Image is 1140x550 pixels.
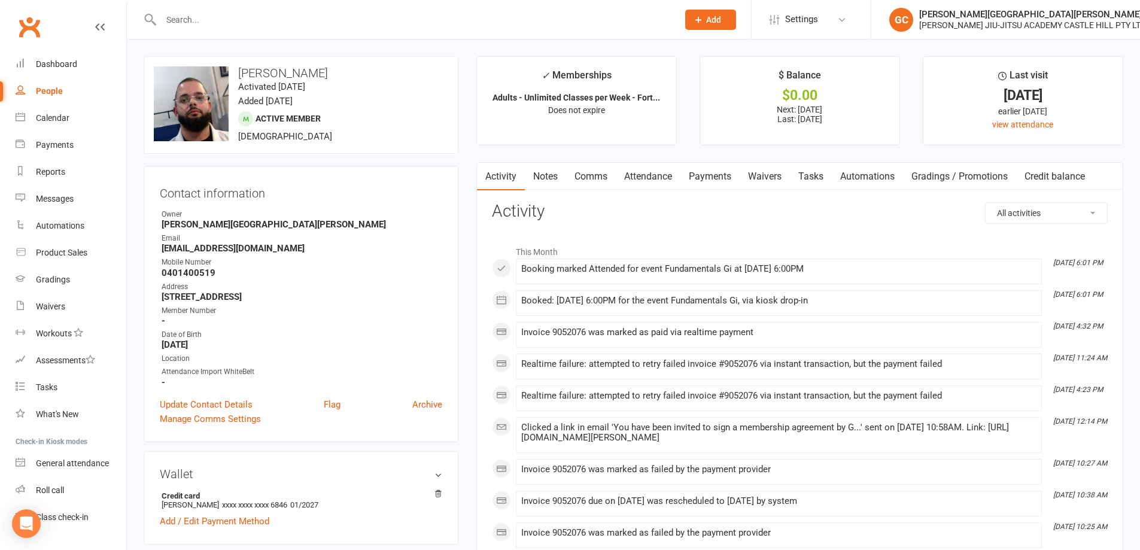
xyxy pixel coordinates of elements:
[36,113,69,123] div: Calendar
[493,93,660,102] strong: Adults - Unlimited Classes per Week - Fort...
[521,327,1036,338] div: Invoice 9052076 was marked as paid via realtime payment
[521,464,1036,475] div: Invoice 9052076 was marked as failed by the payment provider
[1053,259,1103,267] i: [DATE] 6:01 PM
[16,78,126,105] a: People
[16,450,126,477] a: General attendance kiosk mode
[36,86,63,96] div: People
[162,291,442,302] strong: [STREET_ADDRESS]
[324,397,341,412] a: Flag
[889,8,913,32] div: GC
[16,159,126,186] a: Reports
[992,120,1053,129] a: view attendance
[154,66,229,141] img: image1754903608.png
[162,233,442,244] div: Email
[1053,417,1107,426] i: [DATE] 12:14 PM
[238,96,293,107] time: Added [DATE]
[16,239,126,266] a: Product Sales
[706,15,721,25] span: Add
[1053,385,1103,394] i: [DATE] 4:23 PM
[36,221,84,230] div: Automations
[36,485,64,495] div: Roll call
[16,186,126,212] a: Messages
[521,359,1036,369] div: Realtime failure: attempted to retry failed invoice #9052076 via instant transaction, but the pay...
[16,293,126,320] a: Waivers
[16,132,126,159] a: Payments
[160,490,442,511] li: [PERSON_NAME]
[162,243,442,254] strong: [EMAIL_ADDRESS][DOMAIN_NAME]
[36,140,74,150] div: Payments
[16,374,126,401] a: Tasks
[160,412,261,426] a: Manage Comms Settings
[160,397,253,412] a: Update Contact Details
[685,10,736,30] button: Add
[16,105,126,132] a: Calendar
[477,163,525,190] a: Activity
[1053,459,1107,467] i: [DATE] 10:27 AM
[16,504,126,531] a: Class kiosk mode
[521,264,1036,274] div: Booking marked Attended for event Fundamentals Gi at [DATE] 6:00PM
[162,268,442,278] strong: 0401400519
[162,315,442,326] strong: -
[521,423,1036,443] div: Clicked a link in email 'You have been invited to sign a membership agreement by G...' sent on [D...
[162,305,442,317] div: Member Number
[521,296,1036,306] div: Booked: [DATE] 6:00PM for the event Fundamentals Gi, via kiosk drop-in
[1053,290,1103,299] i: [DATE] 6:01 PM
[162,339,442,350] strong: [DATE]
[934,89,1112,102] div: [DATE]
[160,514,269,528] a: Add / Edit Payment Method
[412,397,442,412] a: Archive
[12,509,41,538] div: Open Intercom Messenger
[16,347,126,374] a: Assessments
[36,382,57,392] div: Tasks
[566,163,616,190] a: Comms
[290,500,318,509] span: 01/2027
[548,105,605,115] span: Does not expire
[162,353,442,364] div: Location
[238,81,305,92] time: Activated [DATE]
[36,512,89,522] div: Class check-in
[157,11,670,28] input: Search...
[1053,491,1107,499] i: [DATE] 10:38 AM
[785,6,818,33] span: Settings
[36,302,65,311] div: Waivers
[832,163,903,190] a: Automations
[525,163,566,190] a: Notes
[162,219,442,230] strong: [PERSON_NAME][GEOGRAPHIC_DATA][PERSON_NAME]
[521,528,1036,538] div: Invoice 9052076 was marked as failed by the payment provider
[492,202,1108,221] h3: Activity
[162,257,442,268] div: Mobile Number
[1016,163,1093,190] a: Credit balance
[16,212,126,239] a: Automations
[222,500,287,509] span: xxxx xxxx xxxx 6846
[36,275,70,284] div: Gradings
[16,51,126,78] a: Dashboard
[36,329,72,338] div: Workouts
[160,182,442,200] h3: Contact information
[616,163,680,190] a: Attendance
[36,194,74,203] div: Messages
[16,266,126,293] a: Gradings
[521,391,1036,401] div: Realtime failure: attempted to retry failed invoice #9052076 via instant transaction, but the pay...
[542,70,549,81] i: ✓
[36,167,65,177] div: Reports
[711,89,889,102] div: $0.00
[256,114,321,123] span: Active member
[740,163,790,190] a: Waivers
[36,458,109,468] div: General attendance
[36,59,77,69] div: Dashboard
[779,68,821,89] div: $ Balance
[36,248,87,257] div: Product Sales
[154,66,448,80] h3: [PERSON_NAME]
[162,281,442,293] div: Address
[903,163,1016,190] a: Gradings / Promotions
[16,320,126,347] a: Workouts
[16,401,126,428] a: What's New
[36,355,95,365] div: Assessments
[521,496,1036,506] div: Invoice 9052076 due on [DATE] was rescheduled to [DATE] by system
[934,105,1112,118] div: earlier [DATE]
[998,68,1048,89] div: Last visit
[238,131,332,142] span: [DEMOGRAPHIC_DATA]
[162,209,442,220] div: Owner
[162,329,442,341] div: Date of Birth
[711,105,889,124] p: Next: [DATE] Last: [DATE]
